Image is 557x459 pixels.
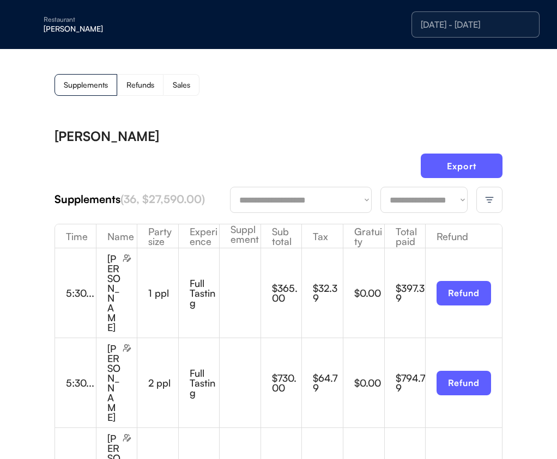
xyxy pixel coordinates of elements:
[190,368,220,397] div: Full Tasting
[354,378,384,388] div: $0.00
[354,288,384,298] div: $0.00
[107,254,121,332] div: [PERSON_NAME]
[173,81,190,89] div: Sales
[261,227,302,246] div: Sub total
[55,192,230,207] div: Supplements
[137,227,178,246] div: Party size
[272,283,302,303] div: $365.00
[220,224,261,254] div: Supplements
[396,283,426,303] div: $397.39
[120,192,205,206] font: (36, $27,590.00)
[396,373,426,393] div: $794.79
[485,195,494,205] img: filter-lines.svg
[148,378,178,388] div: 2 ppl
[107,344,121,422] div: [PERSON_NAME]
[313,283,343,303] div: $32.39
[148,288,178,298] div: 1 ppl
[123,344,131,352] img: users-edit.svg
[55,130,159,143] div: [PERSON_NAME]
[22,16,39,33] img: yH5BAEAAAAALAAAAAABAAEAAAIBRAA7
[437,371,491,395] button: Refund
[123,254,131,262] img: users-edit.svg
[179,227,220,246] div: Experience
[44,25,181,33] div: [PERSON_NAME]
[64,81,108,89] div: Supplements
[66,378,96,388] div: 5:30...
[66,288,96,298] div: 5:30...
[272,373,302,393] div: $730.00
[437,281,491,305] button: Refund
[343,227,384,246] div: Gratuity
[123,433,131,442] img: users-edit.svg
[190,278,220,308] div: Full Tasting
[421,20,530,29] div: [DATE] - [DATE]
[302,231,343,241] div: Tax
[313,373,343,393] div: $64.79
[126,81,154,89] div: Refunds
[96,231,137,241] div: Name
[426,231,502,241] div: Refund
[421,154,502,178] button: Export
[44,16,181,23] div: Restaurant
[385,227,426,246] div: Total paid
[55,231,96,241] div: Time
